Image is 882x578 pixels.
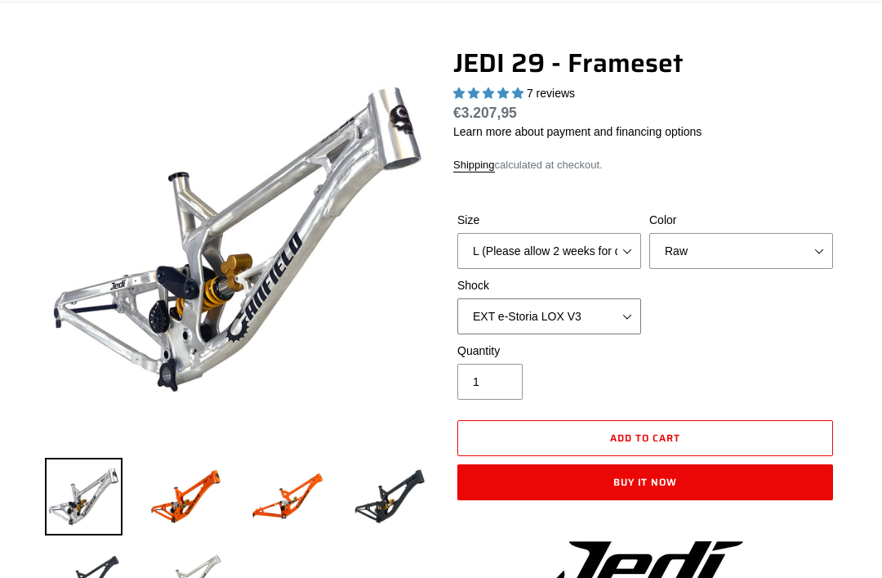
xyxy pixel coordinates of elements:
[457,277,641,294] label: Shock
[527,87,575,100] span: 7 reviews
[457,420,833,456] button: Add to cart
[453,105,517,121] span: €3.207,95
[453,47,837,78] h1: JEDI 29 - Frameset
[457,212,641,229] label: Size
[249,458,327,535] img: Load image into Gallery viewer, JEDI 29 - Frameset
[610,430,680,446] span: Add to cart
[453,125,702,138] a: Learn more about payment and financing options
[649,212,833,229] label: Color
[453,157,837,173] div: calculated at checkout.
[457,343,641,360] label: Quantity
[45,458,122,535] img: Load image into Gallery viewer, JEDI 29 - Frameset
[351,458,429,535] img: Load image into Gallery viewer, JEDI 29 - Frameset
[147,458,225,535] img: Load image into Gallery viewer, JEDI 29 - Frameset
[457,464,833,500] button: Buy it now
[453,87,527,100] span: 5.00 stars
[453,159,495,173] a: Shipping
